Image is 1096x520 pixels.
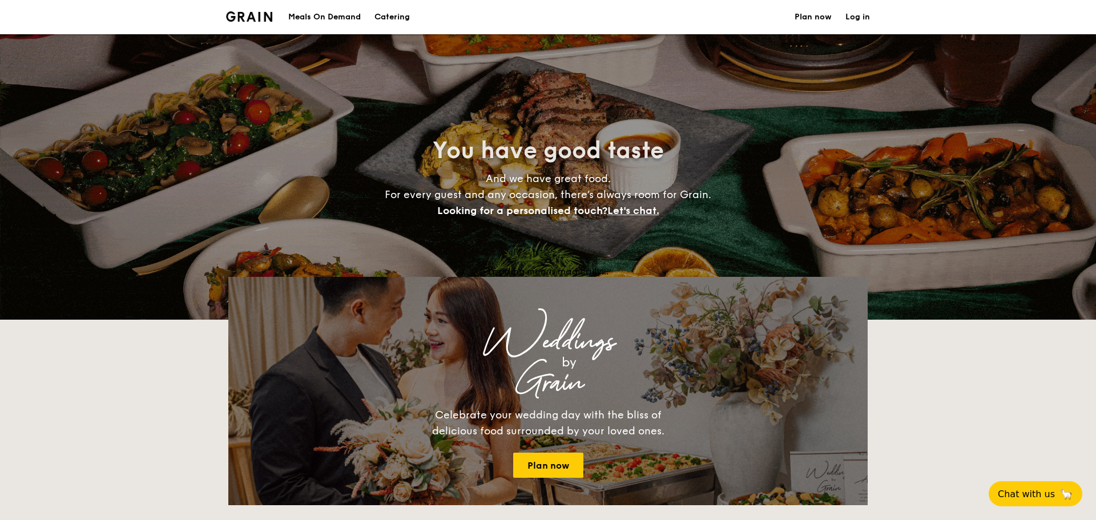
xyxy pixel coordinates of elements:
div: by [371,352,767,373]
div: Celebrate your wedding day with the bliss of delicious food surrounded by your loved ones. [420,407,676,439]
img: Grain [226,11,272,22]
div: Weddings [329,332,767,352]
span: Chat with us [998,489,1055,499]
span: Let's chat. [607,204,659,217]
a: Plan now [513,453,583,478]
span: 🦙 [1059,487,1073,501]
a: Logotype [226,11,272,22]
div: Grain [329,373,767,393]
div: Loading menus magically... [228,266,868,277]
button: Chat with us🦙 [989,481,1082,506]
